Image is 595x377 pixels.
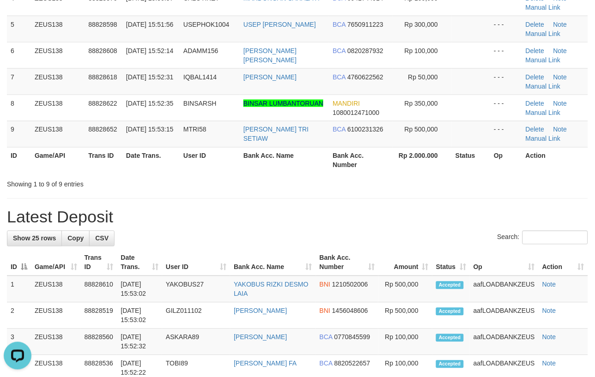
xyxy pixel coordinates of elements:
[470,329,539,355] td: aafLOADBANKZEUS
[432,250,470,276] th: Status: activate to sort column ascending
[334,334,370,341] span: Copy 0770845599 to clipboard
[526,30,561,37] a: Manual Link
[183,100,217,107] span: BINSARSH
[542,360,556,367] a: Note
[526,47,544,54] a: Delete
[320,360,333,367] span: BCA
[320,334,333,341] span: BCA
[470,303,539,329] td: aafLOADBANKZEUS
[526,4,561,11] a: Manual Link
[122,147,180,174] th: Date Trans.
[88,47,117,54] span: 88828608
[436,281,464,289] span: Accepted
[88,21,117,28] span: 88828598
[320,281,330,288] span: BNI
[7,95,31,121] td: 8
[470,250,539,276] th: Op: activate to sort column ascending
[117,303,162,329] td: [DATE] 15:53:02
[67,235,84,242] span: Copy
[7,121,31,147] td: 9
[81,303,117,329] td: 88828519
[117,250,162,276] th: Date Trans.: activate to sort column ascending
[126,21,173,28] span: [DATE] 15:51:56
[436,308,464,316] span: Accepted
[452,147,490,174] th: Status
[7,208,588,227] h1: Latest Deposit
[81,250,117,276] th: Trans ID: activate to sort column ascending
[490,42,522,68] td: - - -
[526,83,561,90] a: Manual Link
[89,231,115,246] a: CSV
[333,109,379,116] span: Copy 1080012471000 to clipboard
[183,47,218,54] span: ADAMM156
[162,329,230,355] td: ASKARA89
[183,126,206,133] span: MTRI58
[436,334,464,342] span: Accepted
[7,276,31,303] td: 1
[126,73,173,81] span: [DATE] 15:52:31
[526,100,544,107] a: Delete
[7,250,31,276] th: ID: activate to sort column descending
[490,95,522,121] td: - - -
[522,231,588,245] input: Search:
[31,42,85,68] td: ZEUS138
[183,73,217,81] span: IQBAL1414
[333,21,346,28] span: BCA
[542,334,556,341] a: Note
[333,100,360,107] span: MANDIRI
[31,303,81,329] td: ZEUS138
[230,250,316,276] th: Bank Acc. Name: activate to sort column ascending
[85,147,122,174] th: Trans ID
[334,360,370,367] span: Copy 8820522657 to clipboard
[126,126,173,133] span: [DATE] 15:53:15
[234,360,297,367] a: [PERSON_NAME] FA
[522,147,588,174] th: Action
[81,329,117,355] td: 88828560
[553,21,567,28] a: Note
[378,329,432,355] td: Rp 100,000
[95,235,109,242] span: CSV
[31,68,85,95] td: ZEUS138
[526,126,544,133] a: Delete
[126,100,173,107] span: [DATE] 15:52:35
[347,21,383,28] span: Copy 7650911223 to clipboard
[553,47,567,54] a: Note
[553,126,567,133] a: Note
[7,68,31,95] td: 7
[7,329,31,355] td: 3
[7,147,31,174] th: ID
[243,47,297,64] a: [PERSON_NAME] [PERSON_NAME]
[31,250,81,276] th: Game/API: activate to sort column ascending
[553,73,567,81] a: Note
[61,231,90,246] a: Copy
[333,73,346,81] span: BCA
[243,126,309,143] a: [PERSON_NAME] TRI SETIAW
[316,250,378,276] th: Bank Acc. Number: activate to sort column ascending
[498,231,588,245] label: Search:
[162,250,230,276] th: User ID: activate to sort column ascending
[329,147,393,174] th: Bank Acc. Number
[332,281,368,288] span: Copy 1210502006 to clipboard
[408,73,438,81] span: Rp 50,000
[320,307,330,315] span: BNI
[117,329,162,355] td: [DATE] 15:52:32
[539,250,588,276] th: Action: activate to sort column ascending
[7,42,31,68] td: 6
[526,135,561,143] a: Manual Link
[378,303,432,329] td: Rp 500,000
[234,334,287,341] a: [PERSON_NAME]
[405,126,438,133] span: Rp 500,000
[243,21,316,28] a: USEP [PERSON_NAME]
[7,16,31,42] td: 5
[347,47,383,54] span: Copy 0820287932 to clipboard
[347,126,383,133] span: Copy 6100231326 to clipboard
[7,303,31,329] td: 2
[81,276,117,303] td: 88828610
[378,276,432,303] td: Rp 500,000
[183,21,230,28] span: USEPHOK1004
[526,73,544,81] a: Delete
[88,73,117,81] span: 88828618
[405,47,438,54] span: Rp 100,000
[7,231,62,246] a: Show 25 rows
[31,16,85,42] td: ZEUS138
